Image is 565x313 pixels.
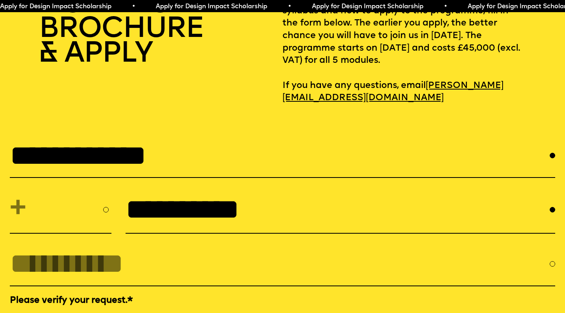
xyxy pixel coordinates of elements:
[284,4,288,10] span: •
[10,295,555,307] label: Please verify your request.
[282,77,504,107] a: [PERSON_NAME][EMAIL_ADDRESS][DOMAIN_NAME]
[129,4,132,10] span: •
[441,4,444,10] span: •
